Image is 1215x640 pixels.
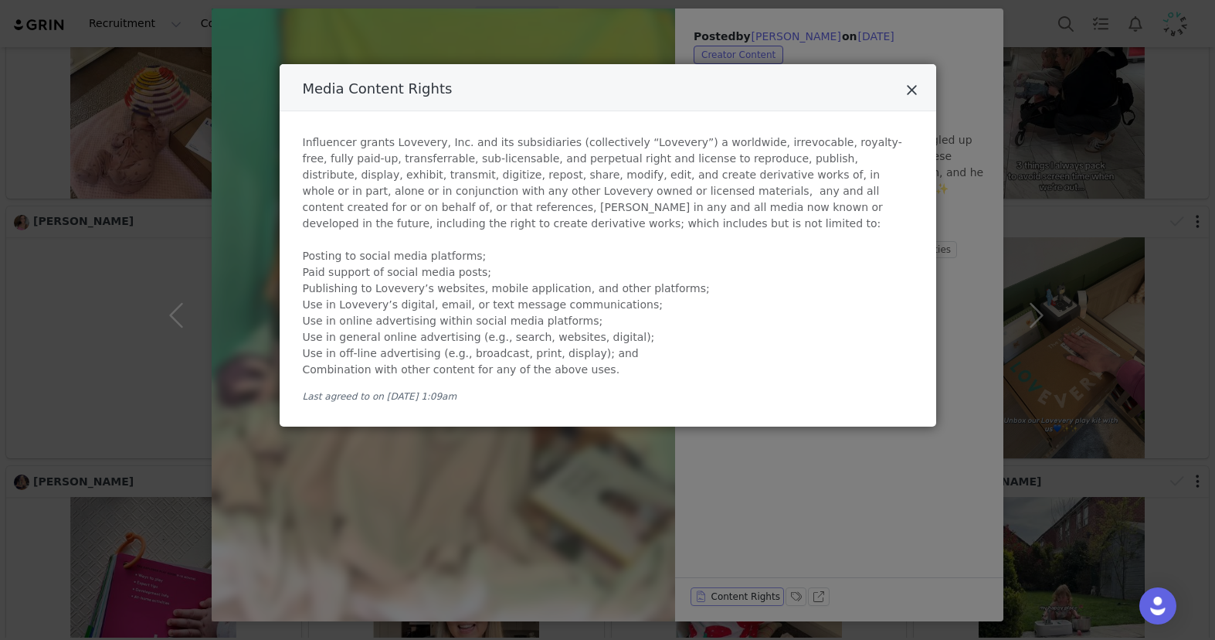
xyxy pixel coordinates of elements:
[303,362,913,378] li: Combination with other content for any of the above uses.
[303,264,913,281] li: Paid support of social media posts;
[303,281,913,297] li: Publishing to Lovevery’s websites, mobile application, and other platforms;
[303,248,913,264] li: Posting to social media platforms;
[303,134,913,232] div: Influencer grants Lovevery, Inc. and its subsidiaries (collectively “Lovevery”) a worldwide, irre...
[303,346,913,362] li: Use in off-line advertising (e.g., broadcast, print, display); and
[303,297,913,313] li: Use in Lovevery’s digital, email, or text message communications;
[303,313,913,329] li: Use in online advertising within social media platforms;
[303,329,913,346] li: Use in general online advertising (e.g., search, websites, digital);
[303,80,453,97] span: Media Content Rights
[906,83,918,101] button: Close
[280,64,936,427] div: Media Content Rights
[1139,587,1176,625] div: Open Intercom Messenger
[303,391,457,402] span: Last agreed to on [DATE] 1:09am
